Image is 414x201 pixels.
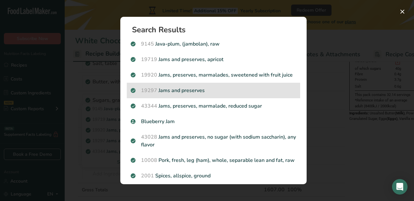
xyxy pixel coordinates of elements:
p: Jams and preserves [131,87,296,94]
div: Open Intercom Messenger [392,179,408,195]
span: 43028 [141,133,157,141]
p: Pork, fresh, leg (ham), whole, separable lean and fat, raw [131,156,296,164]
h1: Search Results [132,26,300,34]
span: 19719 [141,56,157,63]
p: Jams, preserves, marmalade, reduced sugar [131,102,296,110]
span: 43344 [141,102,157,110]
span: 19920 [141,71,157,79]
span: 10008 [141,157,157,164]
p: Jams and preserves, apricot [131,56,296,63]
p: Spices, allspice, ground [131,172,296,180]
span: 19297 [141,87,157,94]
p: Java-plum, (jambolan), raw [131,40,296,48]
span: 9145 [141,40,154,48]
p: Jams and preserves, no sugar (with sodium saccharin), any flavor [131,133,296,149]
span: 2001 [141,172,154,179]
p: Blueberry Jam [131,118,296,125]
p: Jams, preserves, marmalades, sweetened with fruit juice [131,71,296,79]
